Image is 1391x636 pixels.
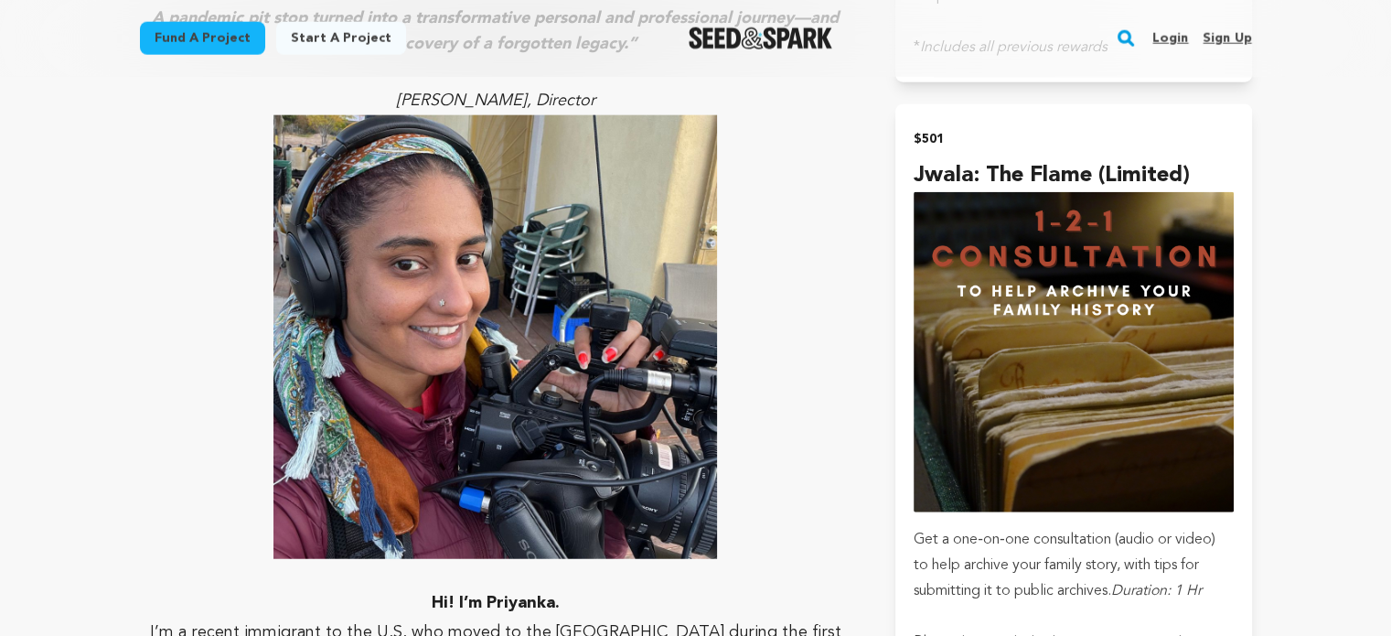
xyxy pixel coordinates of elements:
a: Seed&Spark Homepage [689,27,832,49]
a: Fund a project [140,22,265,55]
img: Seed&Spark Logo Dark Mode [689,27,832,49]
img: 1754617127-Untitled%20design%20(2).jpg [273,115,717,559]
img: incentive [914,192,1233,512]
a: Login [1152,24,1188,53]
a: Start a project [276,22,406,55]
a: Sign up [1203,24,1251,53]
span: Get a one‑on‑one consultation (audio or video) to help archive your family story, with tips for s... [914,533,1215,598]
h4: Jwala: The Flame (Limited) [914,159,1233,192]
strong: Hi! I’m Priyanka. [432,595,560,611]
em: [PERSON_NAME], Director [396,92,595,109]
em: Duration: 1 Hr [1111,584,1202,598]
h2: $501 [914,126,1233,152]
